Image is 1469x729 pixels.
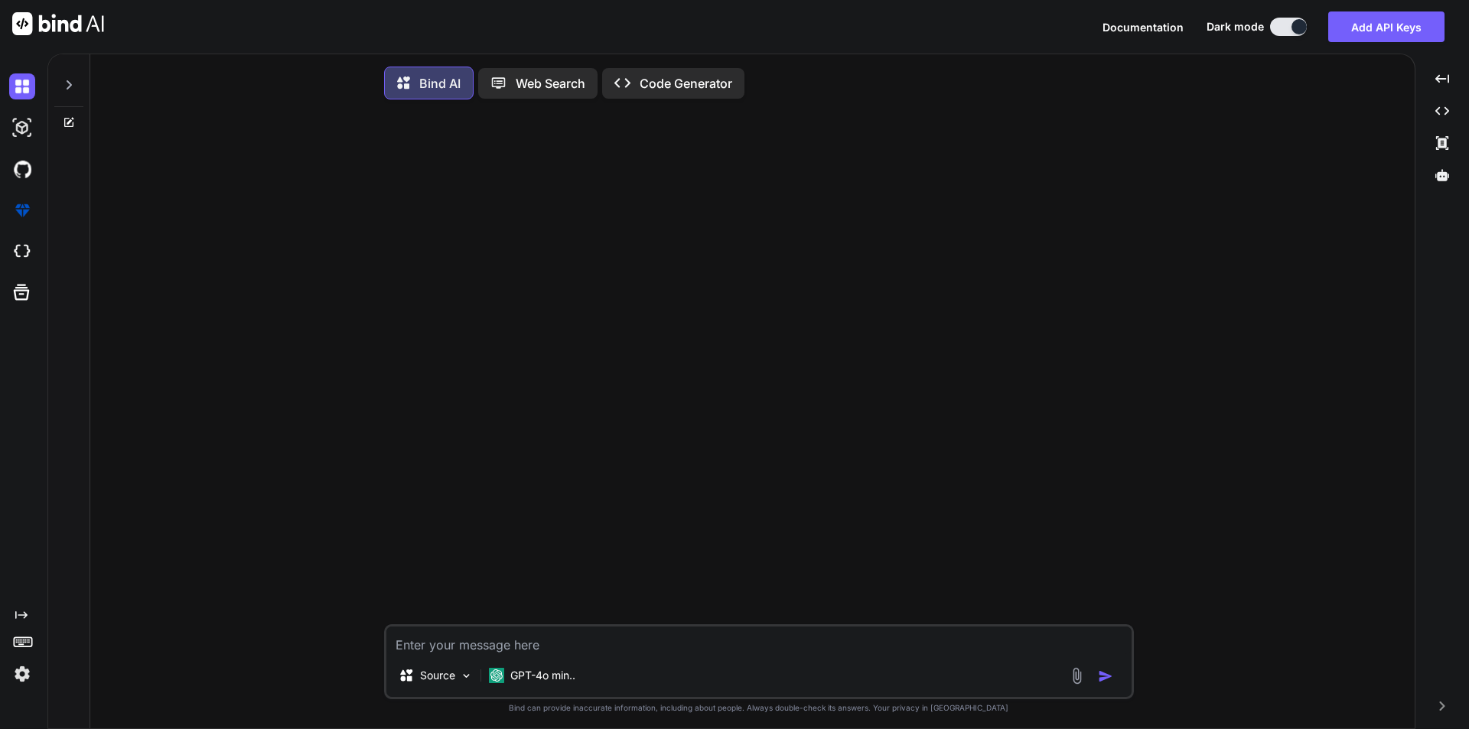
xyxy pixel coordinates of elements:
[516,74,585,93] p: Web Search
[9,239,35,265] img: cloudideIcon
[460,669,473,682] img: Pick Models
[1103,19,1184,35] button: Documentation
[384,702,1134,714] p: Bind can provide inaccurate information, including about people. Always double-check its answers....
[9,661,35,687] img: settings
[1068,667,1086,685] img: attachment
[9,73,35,99] img: darkChat
[12,12,104,35] img: Bind AI
[1098,669,1113,684] img: icon
[510,668,575,683] p: GPT-4o min..
[1207,19,1264,34] span: Dark mode
[1328,11,1445,42] button: Add API Keys
[420,668,455,683] p: Source
[1103,21,1184,34] span: Documentation
[9,115,35,141] img: darkAi-studio
[640,74,732,93] p: Code Generator
[489,668,504,683] img: GPT-4o mini
[9,156,35,182] img: githubDark
[419,74,461,93] p: Bind AI
[9,197,35,223] img: premium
